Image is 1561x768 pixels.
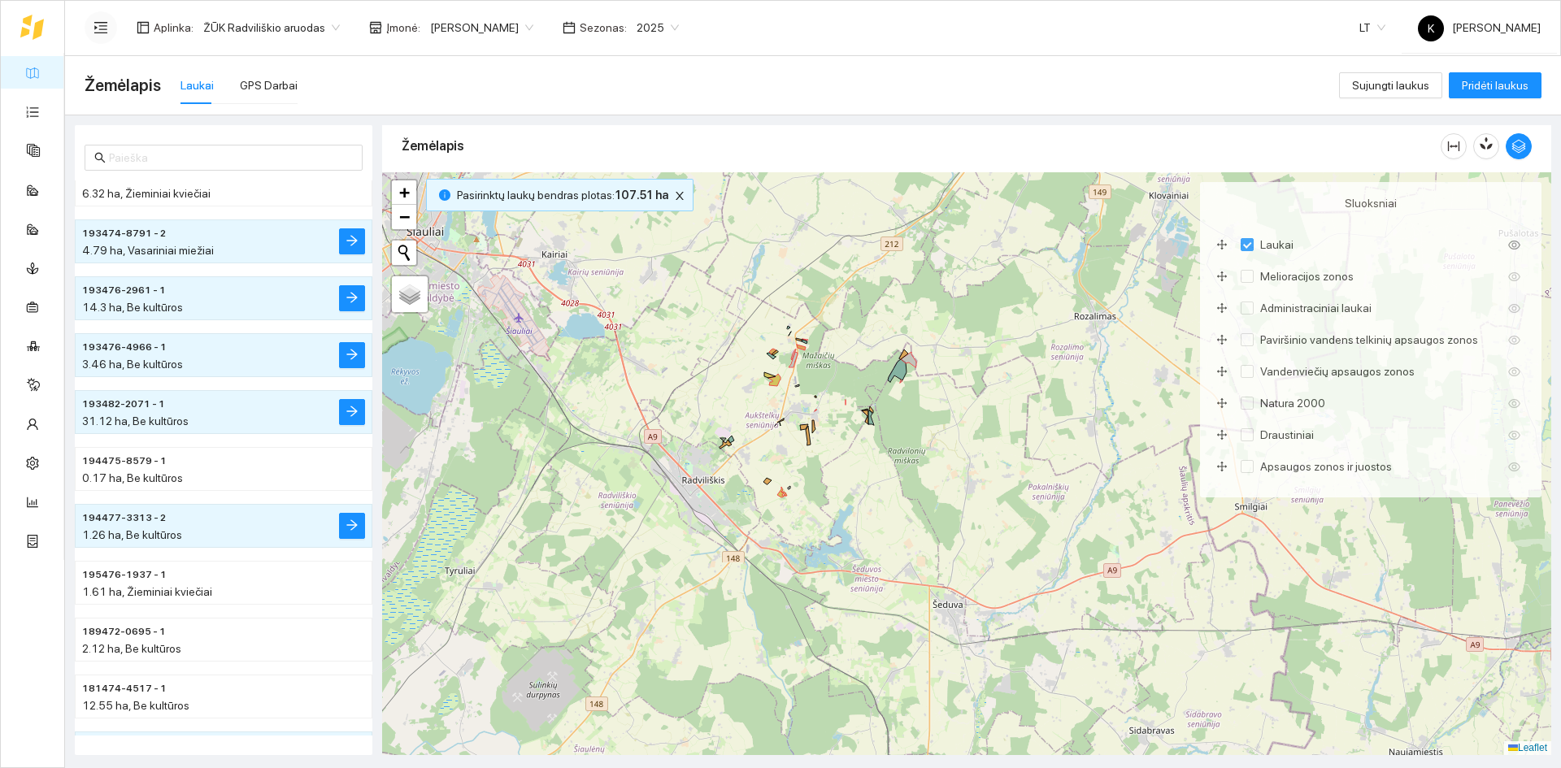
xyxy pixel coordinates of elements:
span: K [1428,15,1434,41]
span: drag [1216,429,1236,440]
span: eye [1508,239,1520,251]
span: Paviršinio vandens telkinių apsaugos zonos [1254,331,1485,349]
span: layout [137,21,150,34]
span: 193482-2071 - 1 [82,397,165,412]
span: Sujungti laukus [1352,76,1429,94]
span: arrow-right [346,291,359,306]
span: arrow-right [346,519,359,534]
span: Žemėlapis [85,72,161,98]
span: 193476-4966 - 1 [82,340,167,355]
div: Laukai [180,76,214,94]
span: column-width [1441,140,1466,153]
span: eye [1508,397,1520,410]
span: Natura 2000 [1254,394,1332,412]
span: Melioracijos zonos [1254,267,1360,285]
span: Sezonas : [580,19,627,37]
a: Leaflet [1508,742,1547,753]
span: info-circle [439,189,450,201]
span: − [399,206,410,227]
button: Pridėti laukus [1449,72,1541,98]
span: 31.12 ha, Be kultūros [82,414,189,427]
span: Administraciniai laukai [1254,299,1378,317]
a: Layers [392,276,428,312]
span: LT [1359,15,1385,40]
span: Sluoksniai [1345,194,1397,212]
div: Žemėlapis [402,123,1441,169]
button: arrow-right [339,513,365,539]
span: calendar [563,21,576,34]
span: drag [1216,461,1236,472]
span: 195476-1937 - 1 [82,567,167,583]
span: close [671,190,689,202]
span: Apsaugos zonos ir juostos [1254,458,1398,475]
span: shop [369,21,382,34]
a: Zoom out [392,205,416,229]
span: eye [1508,366,1520,378]
b: 107.51 ha [615,189,668,202]
span: 189472-0695 - 1 [82,624,166,640]
span: eye [1508,271,1520,283]
span: 194477-3313 - 2 [82,510,166,526]
span: eye [1508,302,1520,315]
span: 2025 [637,15,679,40]
button: Initiate a new search [392,241,416,265]
span: drag [1216,334,1236,345]
span: arrow-right [346,405,359,420]
button: column-width [1441,133,1467,159]
span: Draustiniai [1254,426,1320,444]
span: 12.55 ha, Be kultūros [82,699,189,712]
span: Pridėti laukus [1462,76,1528,94]
span: eye [1508,429,1520,441]
span: drag [1216,271,1236,282]
span: drag [1216,366,1236,377]
span: Vandenviečių apsaugos zonos [1254,362,1421,380]
button: menu-unfold [85,11,117,44]
span: 193476-2961 - 1 [82,283,166,298]
span: 3.46 ha, Be kultūros [82,358,183,371]
span: 0.17 ha, Be kultūros [82,471,183,484]
span: drag [1216,239,1236,250]
span: Laukai [1254,236,1300,254]
span: 14.3 ha, Be kultūros [82,301,183,314]
a: Pridėti laukus [1449,79,1541,92]
span: 2.12 ha, Be kultūros [82,642,181,655]
span: [PERSON_NAME] [1418,21,1541,34]
button: close [670,186,689,206]
span: Įmonė : [386,19,420,37]
button: arrow-right [339,342,365,368]
span: + [399,182,410,202]
span: 193474-8791 - 2 [82,226,166,241]
span: 1.26 ha, Be kultūros [82,528,182,541]
span: drag [1216,302,1236,314]
span: 1.61 ha, Žieminiai kviečiai [82,585,212,598]
span: ŽŪK Radviliškio aruodas [203,15,340,40]
span: search [94,152,106,163]
span: Jonas Ruškys [430,15,533,40]
span: drag [1216,397,1236,409]
span: menu-unfold [93,20,108,35]
button: arrow-right [339,228,365,254]
span: 194475-8579 - 1 [82,453,167,469]
span: Pasirinktų laukų bendras plotas : [457,186,668,204]
button: arrow-right [339,399,365,425]
span: eye [1508,461,1520,473]
div: GPS Darbai [240,76,298,94]
button: arrow-right [339,285,365,311]
a: Zoom in [392,180,416,205]
span: arrow-right [346,234,359,249]
input: Paieška [109,149,353,167]
span: eye [1508,334,1520,346]
span: 6.32 ha, Žieminiai kviečiai [82,187,211,200]
span: Aplinka : [154,19,193,37]
span: 4.79 ha, Vasariniai miežiai [82,244,214,257]
button: Sujungti laukus [1339,72,1442,98]
a: Sujungti laukus [1339,79,1442,92]
span: 181474-4517 - 1 [82,681,167,696]
span: arrow-right [346,348,359,363]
